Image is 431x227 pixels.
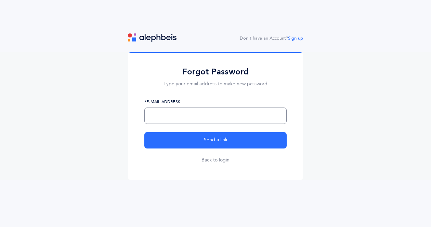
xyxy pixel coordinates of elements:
[288,36,303,41] a: Sign up
[204,137,227,144] span: Send a link
[144,67,287,77] h2: Forgot Password
[128,33,177,42] img: logo.svg
[240,35,303,42] div: Don't have an Account?
[144,99,287,105] label: *E-Mail Address
[144,81,287,88] p: Type your email address to make new password
[144,132,287,148] button: Send a link
[201,157,230,164] a: Back to login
